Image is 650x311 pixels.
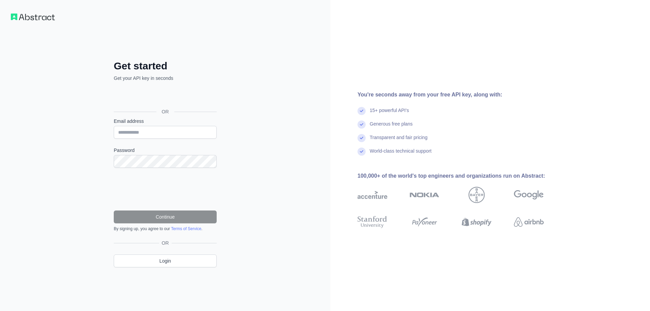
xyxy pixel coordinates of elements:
img: airbnb [514,215,544,229]
img: check mark [357,107,366,115]
img: nokia [410,187,439,203]
img: google [514,187,544,203]
div: 100,000+ of the world's top engineers and organizations run on Abstract: [357,172,565,180]
img: Workflow [11,14,55,20]
div: 15+ powerful API's [370,107,409,120]
img: check mark [357,148,366,156]
h2: Get started [114,60,217,72]
iframe: “使用 Google 账号登录”按钮 [110,89,219,104]
p: Get your API key in seconds [114,75,217,82]
img: accenture [357,187,387,203]
label: Password [114,147,217,154]
div: By signing up, you agree to our . [114,226,217,231]
span: OR [156,108,174,115]
a: Login [114,254,217,267]
div: Transparent and fair pricing [370,134,428,148]
span: OR [159,240,172,246]
label: Email address [114,118,217,125]
button: Continue [114,210,217,223]
img: check mark [357,120,366,129]
div: World-class technical support [370,148,432,161]
div: Generous free plans [370,120,413,134]
img: shopify [462,215,492,229]
img: bayer [469,187,485,203]
img: stanford university [357,215,387,229]
img: payoneer [410,215,439,229]
img: check mark [357,134,366,142]
iframe: reCAPTCHA [114,176,217,202]
a: Terms of Service [171,226,201,231]
div: You're seconds away from your free API key, along with: [357,91,565,99]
